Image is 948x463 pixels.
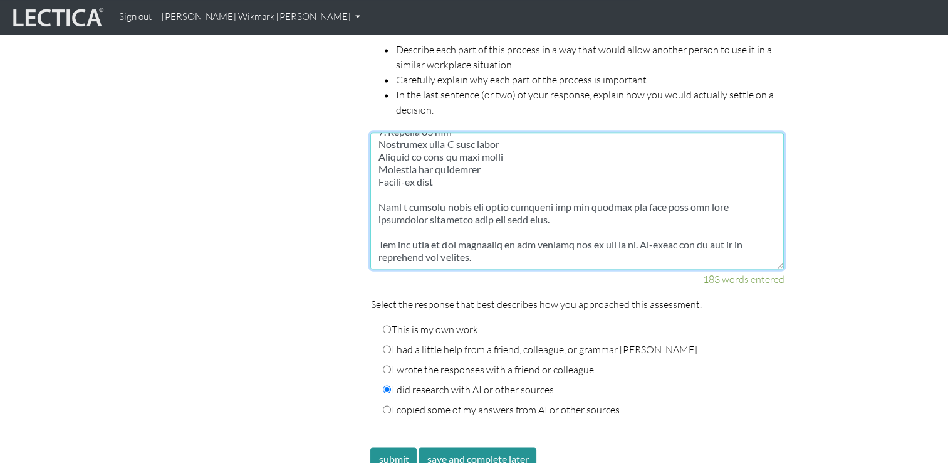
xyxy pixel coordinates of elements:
[395,87,784,117] li: In the last sentence (or two) of your response, explain how you would actually settle on a decision.
[383,365,391,373] input: I wrote the responses with a friend or colleague.
[383,382,555,397] label: I did research with AI or other sources.
[395,72,784,87] li: Carefully explain why each part of the process is important.
[10,6,104,29] img: lecticalive
[383,325,391,333] input: This is my own work.
[157,5,365,29] a: [PERSON_NAME] Wikmark [PERSON_NAME]
[370,132,784,269] textarea: Lore i dolorsi ame cons adi elitseddo eiusmodte: 3. Incidid/Utlab 2 etd ma ali eni admin Veniam q...
[383,322,479,337] label: This is my own work.
[383,342,699,357] label: I had a little help from a friend, colleague, or grammar [PERSON_NAME].
[383,362,595,377] label: I wrote the responses with a friend or colleague.
[383,405,391,413] input: I copied some of my answers from AI or other sources.
[114,5,157,29] a: Sign out
[370,272,784,287] div: 183 words entered
[370,297,784,312] p: Select the response that best describes how you approached this assessment.
[383,385,391,393] input: I did research with AI or other sources.
[383,345,391,353] input: I had a little help from a friend, colleague, or grammar [PERSON_NAME].
[383,402,621,417] label: I copied some of my answers from AI or other sources.
[395,42,784,72] li: Describe each part of this process in a way that would allow another person to use it in a simila...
